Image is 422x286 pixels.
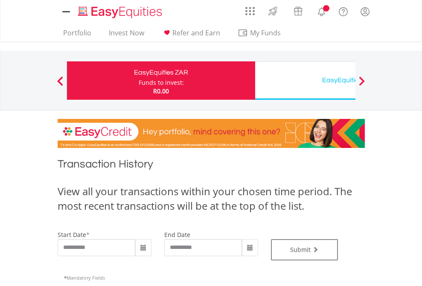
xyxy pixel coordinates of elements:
a: Invest Now [105,29,148,42]
a: Notifications [311,2,332,19]
a: FAQ's and Support [332,2,354,19]
img: vouchers-v2.svg [291,4,305,18]
a: Vouchers [285,2,311,18]
button: Previous [52,81,69,89]
img: EasyEquities_Logo.png [76,5,166,19]
a: AppsGrid [240,2,260,16]
button: Next [353,81,370,89]
a: My Profile [354,2,376,21]
span: Mandatory Fields [64,274,105,281]
label: end date [164,231,190,239]
span: R0.00 [153,87,169,95]
img: grid-menu-icon.svg [245,6,255,16]
label: start date [58,231,86,239]
span: Refer and Earn [172,28,220,38]
span: My Funds [238,27,294,38]
img: EasyCredit Promotion Banner [58,119,365,148]
div: View all your transactions within your chosen time period. The most recent transactions will be a... [58,184,365,214]
button: Submit [271,239,338,260]
img: thrive-v2.svg [266,4,280,18]
a: Refer and Earn [158,29,224,42]
a: Portfolio [60,29,95,42]
div: EasyEquities ZAR [72,66,250,78]
div: Funds to invest: [139,78,184,87]
h1: Transaction History [58,156,365,176]
a: Home page [75,2,166,19]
